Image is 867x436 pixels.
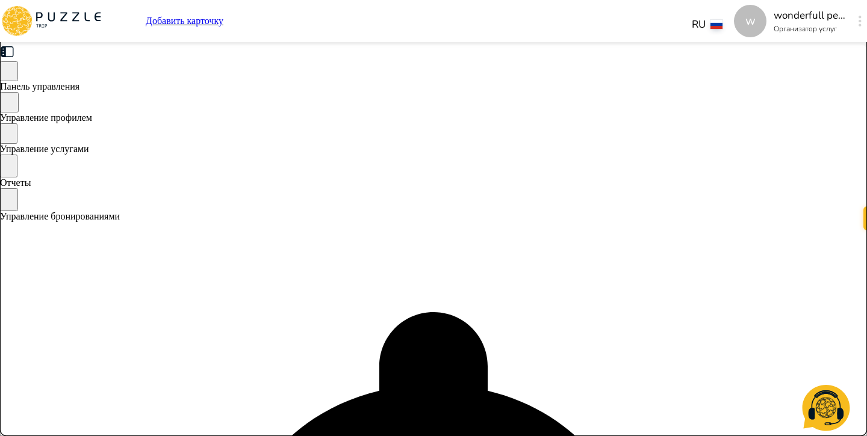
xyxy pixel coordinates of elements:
[774,8,846,23] p: wonderfull peace
[774,23,846,34] p: Организатор услуг
[146,16,223,26] a: Добавить карточку
[734,5,766,37] div: w
[710,20,722,29] img: lang
[692,17,706,32] p: RU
